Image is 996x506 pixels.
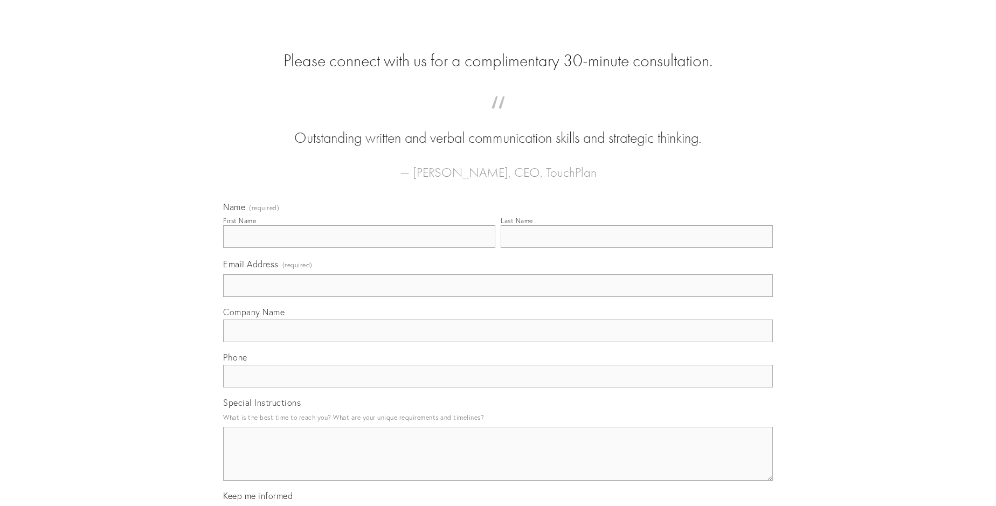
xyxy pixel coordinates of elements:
span: Keep me informed [223,490,293,501]
h2: Please connect with us for a complimentary 30-minute consultation. [223,51,773,71]
div: First Name [223,217,256,225]
span: Email Address [223,259,279,269]
figcaption: — [PERSON_NAME], CEO, TouchPlan [240,149,756,183]
span: Special Instructions [223,397,301,408]
span: Phone [223,352,247,363]
blockquote: Outstanding written and verbal communication skills and strategic thinking. [240,107,756,149]
p: What is the best time to reach you? What are your unique requirements and timelines? [223,410,773,425]
span: (required) [249,205,279,211]
span: “ [240,107,756,128]
div: Last Name [501,217,533,225]
span: Name [223,202,245,212]
span: Company Name [223,307,285,317]
span: (required) [282,258,313,272]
